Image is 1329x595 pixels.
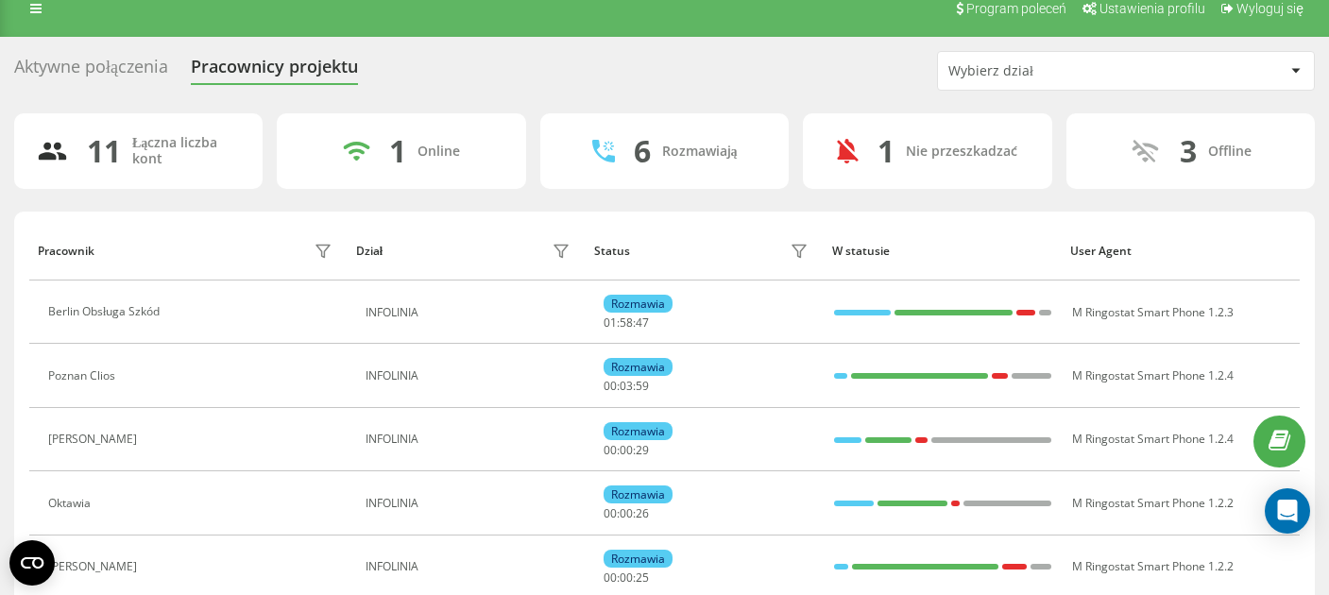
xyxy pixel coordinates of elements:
[191,57,358,86] div: Pracownicy projektu
[604,444,649,457] div: : :
[1236,1,1303,16] span: Wyloguj się
[417,144,460,160] div: Online
[1208,144,1252,160] div: Offline
[9,540,55,586] button: Open CMP widget
[832,245,1052,258] div: W statusie
[604,571,649,585] div: : :
[877,133,895,169] div: 1
[604,314,617,331] span: 01
[1072,495,1234,511] span: M Ringostat Smart Phone 1.2.2
[1265,488,1310,534] div: Open Intercom Messenger
[48,497,95,510] div: Oktawia
[389,133,406,169] div: 1
[636,505,649,521] span: 26
[604,505,617,521] span: 00
[48,305,164,318] div: Berlin Obsługa Szkód
[966,1,1066,16] span: Program poleceń
[87,133,121,169] div: 11
[604,550,673,568] div: Rozmawia
[604,442,617,458] span: 00
[366,497,574,510] div: INFOLINIA
[662,144,738,160] div: Rozmawiają
[1180,133,1197,169] div: 3
[620,442,633,458] span: 00
[1070,245,1290,258] div: User Agent
[366,306,574,319] div: INFOLINIA
[356,245,383,258] div: Dział
[366,433,574,446] div: INFOLINIA
[48,433,142,446] div: [PERSON_NAME]
[604,316,649,330] div: : :
[620,569,633,586] span: 00
[604,569,617,586] span: 00
[636,378,649,394] span: 59
[636,314,649,331] span: 47
[620,314,633,331] span: 58
[948,63,1174,79] div: Wybierz dział
[604,422,673,440] div: Rozmawia
[604,295,673,313] div: Rozmawia
[636,569,649,586] span: 25
[1099,1,1205,16] span: Ustawienia profilu
[1072,367,1234,383] span: M Ringostat Smart Phone 1.2.4
[604,485,673,503] div: Rozmawia
[38,245,94,258] div: Pracownik
[14,57,168,86] div: Aktywne połączenia
[48,369,120,382] div: Poznan Clios
[48,560,142,573] div: [PERSON_NAME]
[366,560,574,573] div: INFOLINIA
[620,505,633,521] span: 00
[604,380,649,393] div: : :
[594,245,630,258] div: Status
[1072,304,1234,320] span: M Ringostat Smart Phone 1.2.3
[636,442,649,458] span: 29
[366,369,574,382] div: INFOLINIA
[906,144,1017,160] div: Nie przeszkadzać
[604,378,617,394] span: 00
[620,378,633,394] span: 03
[604,507,649,520] div: : :
[1072,431,1234,447] span: M Ringostat Smart Phone 1.2.4
[1072,558,1234,574] span: M Ringostat Smart Phone 1.2.2
[634,133,651,169] div: 6
[604,358,673,376] div: Rozmawia
[132,135,240,167] div: Łączna liczba kont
